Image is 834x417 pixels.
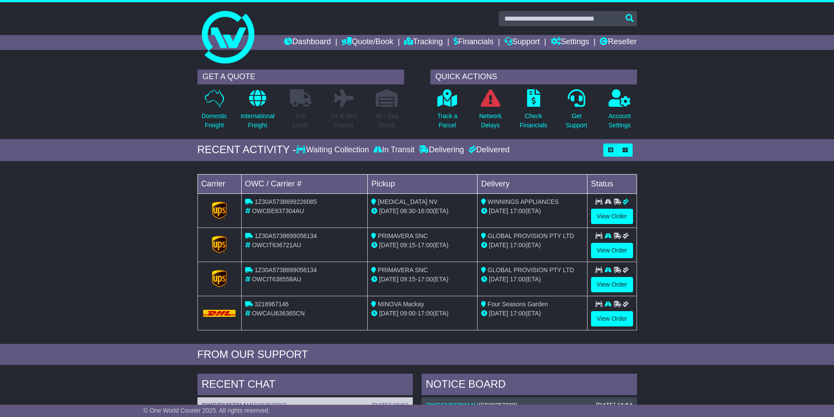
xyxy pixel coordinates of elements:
a: View Order [591,311,633,326]
span: [DATE] [379,310,398,317]
span: GLOBAL PROVISION PTY LTD [488,266,574,273]
a: Track aParcel [437,89,458,135]
a: CheckFinancials [519,89,548,135]
p: Get Support [566,112,587,130]
span: PRIMAVERA SNC [378,232,428,239]
a: OWCIT636721AU [202,402,252,409]
span: [DATE] [379,207,398,214]
span: PRIMAVERA SNC [378,266,428,273]
div: Delivering [417,145,466,155]
td: Carrier [197,174,241,193]
td: Pickup [368,174,478,193]
span: 16:00 [418,207,433,214]
div: Waiting Collection [296,145,371,155]
td: OWC / Carrier # [241,174,368,193]
a: Tracking [404,35,443,50]
span: 17:00 [510,242,525,249]
span: MINOVA Mackay [378,301,424,308]
span: 08:30 [400,207,415,214]
span: S000257399 [481,402,515,409]
span: 1Z30A5738699056134 [254,232,317,239]
img: GetCarrierServiceLogo [212,236,227,253]
p: Track a Parcel [437,112,457,130]
div: (ETA) [481,275,584,284]
span: © One World Courier 2025. All rights reserved. [144,407,270,414]
span: OWCBE637304AU [252,207,304,214]
a: Support [504,35,540,50]
div: (ETA) [481,207,584,216]
div: [DATE] 09:52 [372,402,408,409]
span: [DATE] [379,276,398,283]
img: GetCarrierServiceLogo [212,270,227,287]
span: [MEDICAL_DATA] NV [378,198,437,205]
a: Reseller [600,35,637,50]
p: Air & Sea Freight [331,112,357,130]
span: 17:00 [510,207,525,214]
span: 17:00 [510,276,525,283]
a: InternationalFreight [240,89,275,135]
div: QUICK ACTIONS [430,70,637,84]
a: GetSupport [565,89,588,135]
span: [DATE] [379,242,398,249]
p: Domestic Freight [201,112,227,130]
a: DomesticFreight [201,89,227,135]
div: RECENT CHAT [197,374,413,397]
div: GET A QUOTE [197,70,404,84]
a: View Order [591,209,633,224]
a: OWCCN637694AU [426,402,479,409]
p: Account Settings [609,112,631,130]
span: 09:00 [400,310,415,317]
span: WINNINGS APPLIANCES [488,198,559,205]
p: International Freight [241,112,274,130]
div: - (ETA) [371,207,474,216]
span: OWCAU636365CN [252,310,305,317]
span: OWCIT636721AU [252,242,301,249]
p: Full Loads [290,112,312,130]
span: 3218967146 [254,301,289,308]
span: [DATE] [489,242,508,249]
span: 1Z30A5738699056134 [254,266,317,273]
span: [DATE] [489,276,508,283]
a: AccountSettings [608,89,631,135]
div: [DATE] 16:54 [596,402,632,409]
div: (ETA) [481,309,584,318]
div: - (ETA) [371,275,474,284]
span: GLOBAL PROVISION PTY LTD [488,232,574,239]
span: 1Z30A5738699226085 [254,198,317,205]
a: NetworkDelays [479,89,502,135]
a: View Order [591,277,633,292]
a: View Order [591,243,633,258]
div: FROM OUR SUPPORT [197,348,637,361]
div: ( ) [202,402,408,409]
td: Delivery [477,174,587,193]
div: - (ETA) [371,309,474,318]
a: Dashboard [284,35,331,50]
span: 09:15 [400,242,415,249]
p: Check Financials [520,112,547,130]
td: Status [587,174,637,193]
a: Settings [551,35,589,50]
img: GetCarrierServiceLogo [212,202,227,219]
span: 17:00 [510,310,525,317]
span: Four Seasons Garden [488,301,548,308]
span: 17:00 [418,310,433,317]
span: 17:00 [418,276,433,283]
div: NOTICE BOARD [422,374,637,397]
div: ( ) [426,402,633,409]
p: Network Delays [479,112,501,130]
div: Delivered [466,145,510,155]
p: Air / Sea Depot [375,112,399,130]
a: Quote/Book [341,35,393,50]
div: - (ETA) [371,241,474,250]
a: Financials [454,35,493,50]
span: 17:00 [418,242,433,249]
div: In Transit [371,145,417,155]
span: S00257287 [253,402,285,409]
span: [DATE] [489,310,508,317]
span: OWCIT638558AU [252,276,301,283]
div: (ETA) [481,241,584,250]
img: DHL.png [203,310,236,317]
span: [DATE] [489,207,508,214]
span: 09:15 [400,276,415,283]
div: RECENT ACTIVITY - [197,144,296,156]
